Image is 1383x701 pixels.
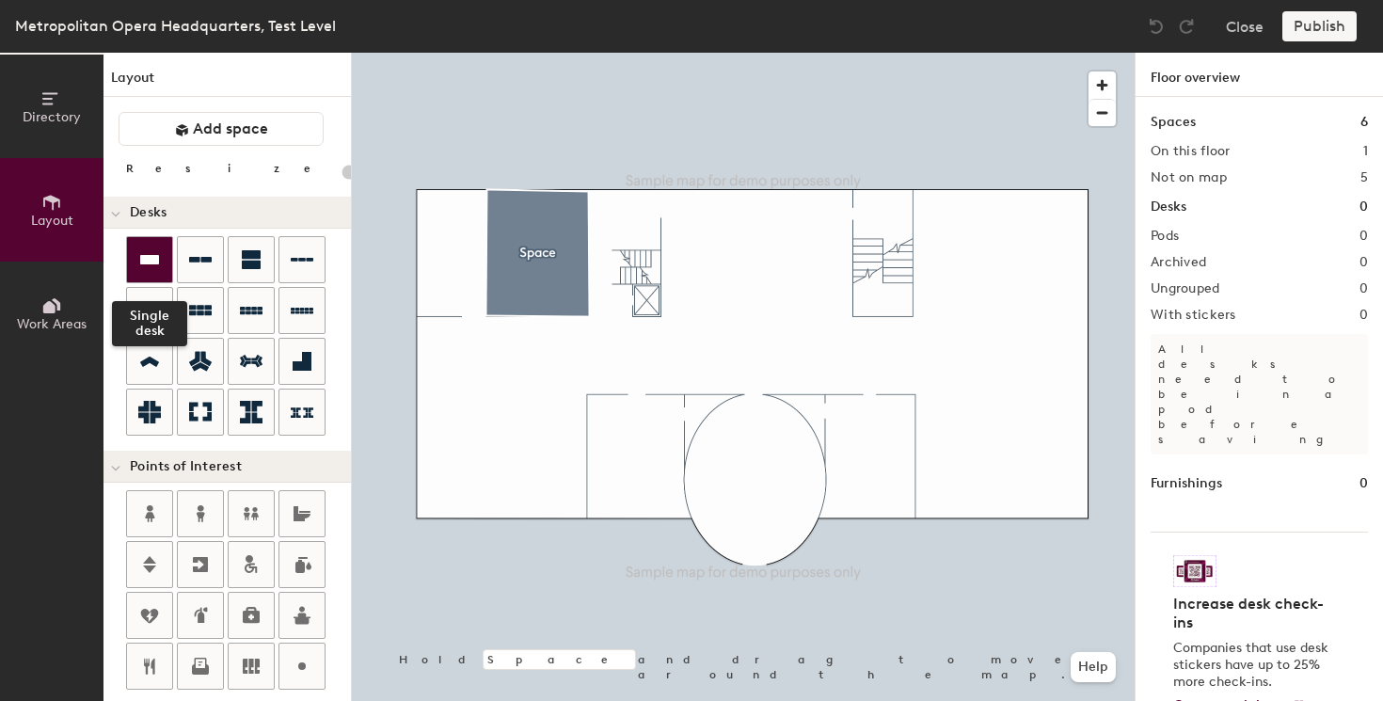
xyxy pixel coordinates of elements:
[1363,144,1368,159] h2: 1
[1173,640,1334,691] p: Companies that use desk stickers have up to 25% more check-ins.
[1359,281,1368,296] h2: 0
[1173,595,1334,632] h4: Increase desk check-ins
[1151,255,1206,270] h2: Archived
[130,205,167,220] span: Desks
[1151,197,1186,217] h1: Desks
[1151,281,1220,296] h2: Ungrouped
[1151,308,1236,323] h2: With stickers
[23,109,81,125] span: Directory
[126,161,334,176] div: Resize
[15,14,336,38] div: Metropolitan Opera Headquarters, Test Level
[1151,229,1179,244] h2: Pods
[1359,255,1368,270] h2: 0
[126,236,173,283] button: Single desk
[1151,112,1196,133] h1: Spaces
[1360,112,1368,133] h1: 6
[1071,652,1116,682] button: Help
[130,459,242,474] span: Points of Interest
[1177,17,1196,36] img: Redo
[17,316,87,332] span: Work Areas
[1359,197,1368,217] h1: 0
[1151,473,1222,494] h1: Furnishings
[103,68,351,97] h1: Layout
[1359,473,1368,494] h1: 0
[1151,144,1231,159] h2: On this floor
[1147,17,1166,36] img: Undo
[1151,334,1368,454] p: All desks need to be in a pod before saving
[1151,170,1227,185] h2: Not on map
[1359,308,1368,323] h2: 0
[31,213,73,229] span: Layout
[1173,555,1216,587] img: Sticker logo
[1360,170,1368,185] h2: 5
[1136,53,1383,97] h1: Floor overview
[1359,229,1368,244] h2: 0
[119,112,324,146] button: Add space
[1226,11,1264,41] button: Close
[193,119,268,138] span: Add space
